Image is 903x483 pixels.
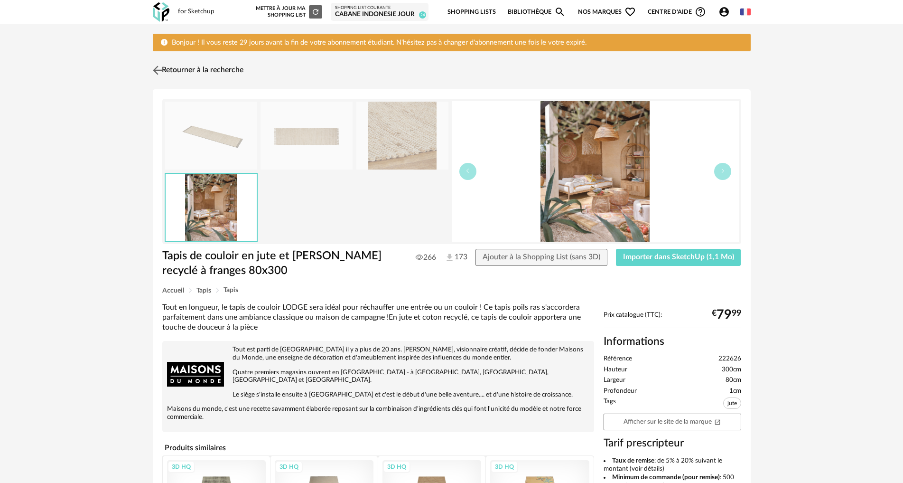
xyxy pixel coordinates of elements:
p: Le siège s'installe ensuite à [GEOGRAPHIC_DATA] et c'est le début d'une belle aventure.... et d'u... [167,391,589,399]
p: Tout est parti de [GEOGRAPHIC_DATA] il y a plus de 20 ans. [PERSON_NAME], visionnaire créatif, dé... [167,346,589,362]
span: Tapis [196,287,211,294]
span: Importer dans SketchUp (1,1 Mo) [623,253,734,261]
img: Téléchargements [445,253,455,263]
span: jute [723,398,741,409]
span: 24 [419,11,426,19]
a: Retourner à la recherche [150,60,243,81]
span: 80cm [726,376,741,385]
div: CABANE INDONESIE jour [335,10,424,19]
b: Minimum de commande (pour remise) [612,474,720,481]
span: Refresh icon [311,9,320,14]
span: 1cm [729,387,741,396]
span: 300cm [722,366,741,374]
span: 79 [717,311,732,319]
div: € 99 [712,311,741,319]
img: tapis-de-couloir-en-jute-et-coton-recycle-a-franges-80x300-1000-11-37-222626_2.jpg [166,174,257,241]
button: Importer dans SketchUp (1,1 Mo) [616,249,741,266]
span: Accueil [162,287,184,294]
span: 222626 [718,355,741,363]
span: Magnify icon [554,6,566,18]
span: Ajouter à la Shopping List (sans 3D) [483,253,600,261]
img: tapis-de-couloir-en-jute-et-coton-recycle-a-franges-80x300-1000-11-37-222626_1.jpg [261,102,353,170]
h2: Informations [604,335,741,349]
span: Largeur [604,376,625,385]
h3: Tarif prescripteur [604,436,741,450]
div: 3D HQ [491,461,518,473]
img: brand logo [167,346,224,403]
b: Taux de remise [612,457,654,464]
span: Centre d'aideHelp Circle Outline icon [648,6,706,18]
a: Shopping Lists [447,1,496,23]
div: Breadcrumb [162,287,741,294]
div: 3D HQ [275,461,303,473]
li: : de 5% à 20% suivant le montant (voir détails) [604,457,741,474]
a: BibliothèqueMagnify icon [508,1,566,23]
span: Référence [604,355,632,363]
div: 3D HQ [383,461,410,473]
div: Tout en longueur, le tapis de couloir LODGE sera idéal pour réchauffer une entrée ou un couloir !... [162,303,594,333]
span: Open In New icon [714,418,721,425]
h4: Produits similaires [162,441,594,455]
span: Tags [604,398,616,411]
span: Tapis [223,287,238,294]
img: tapis-de-couloir-en-jute-et-coton-recycle-a-franges-80x300-1000-11-37-222626_3.jpg [356,102,448,170]
span: Bonjour ! Il vous reste 29 jours avant la fin de votre abonnement étudiant. N'hésitez pas à chang... [172,39,586,46]
span: Heart Outline icon [624,6,636,18]
img: OXP [153,2,169,22]
span: Nos marques [578,1,636,23]
span: Account Circle icon [718,6,734,18]
span: Help Circle Outline icon [695,6,706,18]
p: Quatre premiers magasins ouvrent en [GEOGRAPHIC_DATA] - à [GEOGRAPHIC_DATA], [GEOGRAPHIC_DATA], [... [167,369,589,385]
div: for Sketchup [178,8,214,16]
div: Prix catalogue (TTC): [604,311,741,329]
img: fr [740,7,751,17]
img: tapis-de-couloir-en-jute-et-coton-recycle-a-franges-80x300-1000-11-37-222626_2.jpg [452,101,739,242]
a: Shopping List courante CABANE INDONESIE jour 24 [335,5,424,19]
a: Afficher sur le site de la marqueOpen In New icon [604,414,741,430]
img: thumbnail.png [165,102,257,170]
span: Hauteur [604,366,627,374]
button: Ajouter à la Shopping List (sans 3D) [475,249,607,266]
span: Profondeur [604,387,637,396]
p: Maisons du monde, c'est une recette savamment élaborée reposant sur la combinaison d'ingrédients ... [167,405,589,421]
div: 3D HQ [168,461,195,473]
h1: Tapis de couloir en jute et [PERSON_NAME] recyclé à franges 80x300 [162,249,398,278]
div: Shopping List courante [335,5,424,11]
img: svg+xml;base64,PHN2ZyB3aWR0aD0iMjQiIGhlaWdodD0iMjQiIHZpZXdCb3g9IjAgMCAyNCAyNCIgZmlsbD0ibm9uZSIgeG... [150,64,164,77]
span: 266 [416,253,436,262]
span: 173 [445,252,458,263]
div: Mettre à jour ma Shopping List [254,5,322,19]
span: Account Circle icon [718,6,730,18]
